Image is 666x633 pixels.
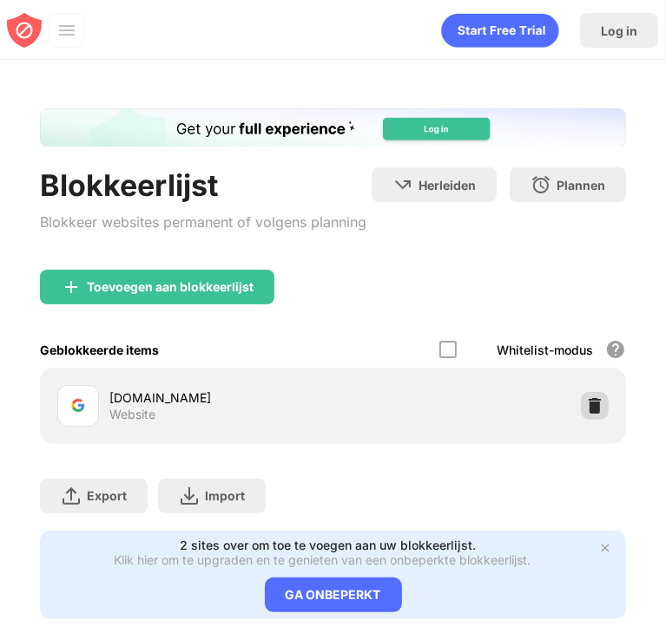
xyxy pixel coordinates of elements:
[87,280,254,294] div: Toevoegen aan blokkeerlijst
[557,178,605,193] div: Plannen
[265,578,402,612] div: GA ONBEPERKT
[7,13,42,48] img: blocksite-icon-red.svg
[180,538,476,552] div: 2 sites over om toe te voegen aan uw blokkeerlijst.
[109,388,333,407] div: [DOMAIN_NAME]
[40,167,366,203] div: Blokkeerlijst
[109,407,155,422] div: Website
[601,23,637,38] div: Log in
[40,210,366,235] div: Blokkeer websites permanent of volgens planning
[205,488,245,503] div: Import
[68,395,89,416] img: favicons
[497,343,593,357] div: Whitelist-modus
[441,13,559,48] div: animation
[87,488,127,503] div: Export
[40,108,626,147] iframe: Banner
[40,343,159,357] div: Geblokkeerde items
[419,178,476,193] div: Herleiden
[598,541,612,555] img: x-button.svg
[115,552,531,567] div: Klik hier om te upgraden en te genieten van een onbeperkte blokkeerlijst.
